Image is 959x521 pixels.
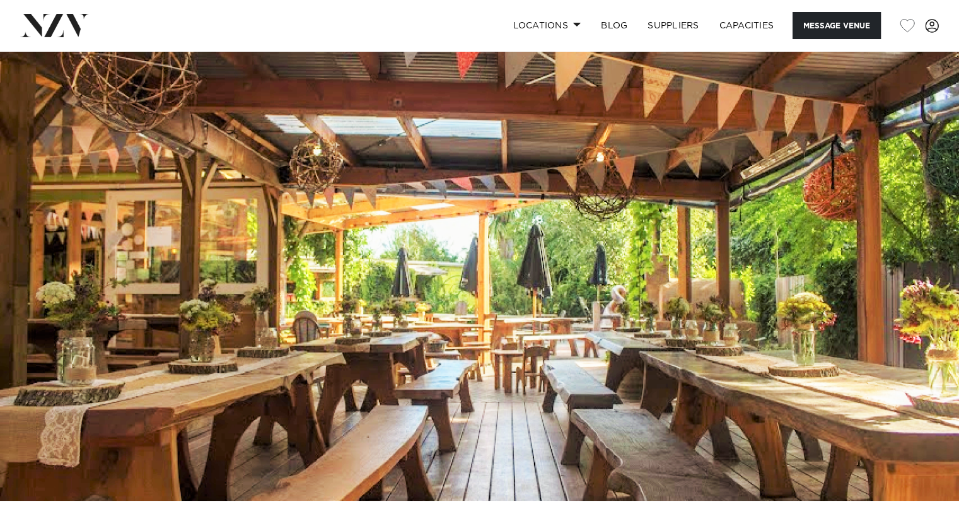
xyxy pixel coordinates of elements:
[637,12,709,39] a: SUPPLIERS
[793,12,881,39] button: Message Venue
[20,14,89,37] img: nzv-logo.png
[709,12,784,39] a: Capacities
[591,12,637,39] a: BLOG
[503,12,591,39] a: Locations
